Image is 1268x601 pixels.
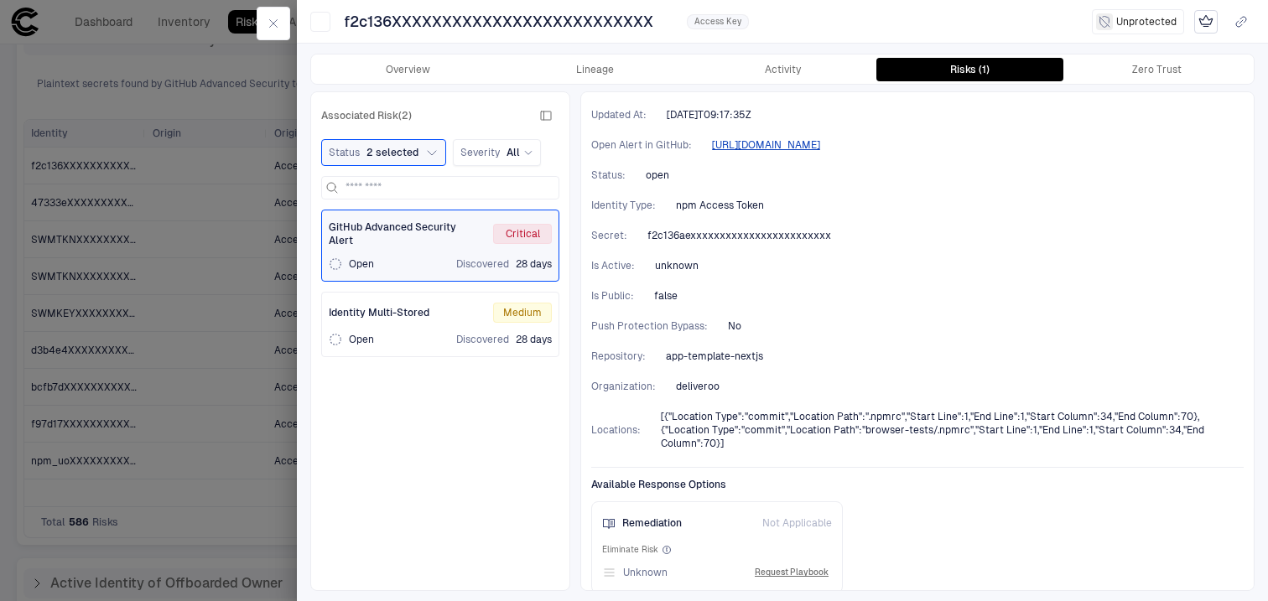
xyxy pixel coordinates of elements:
span: Discovered [456,333,509,346]
span: Open Alert in GitHub : [591,138,692,152]
span: 28 days [516,257,552,271]
div: Mark as Crown Jewel [1194,10,1218,34]
span: Locations : [591,423,641,437]
span: f2c136XXXXXXXXXXXXXXXXXXXXXXXXXX [344,12,653,32]
span: GitHub Advanced Security Alert [329,220,480,247]
span: Organization : [591,380,656,393]
button: Lineage [501,58,689,81]
div: Zero Trust [1132,63,1182,76]
span: Open [349,333,374,346]
span: Repository : [591,350,646,363]
span: [DATE]T09:17:35Z [667,108,751,122]
span: open [646,168,669,182]
span: Not Applicable [762,516,832,530]
span: Discovered [456,257,509,271]
span: Unprotected [1116,15,1177,28]
span: [{"Location Type":"commit","Location Path":".npmrc","Start Line":1,"End Line":1,"Start Column":34... [661,410,1244,450]
span: Is Active : [591,259,635,272]
span: unknown [655,259,699,272]
span: app-template-nextjs [666,350,763,363]
span: Severity [460,146,500,159]
span: Critical [506,227,540,241]
span: Unknown [623,566,668,579]
span: false [654,289,678,303]
button: Overview [314,58,501,81]
span: Status [329,146,360,159]
span: Is Public : [591,289,634,303]
span: Eliminate Risk [602,544,658,556]
span: Associated Risk (2) [321,109,412,122]
span: All [507,146,520,159]
a: [URL][DOMAIN_NAME] [712,138,820,152]
button: f2c136XXXXXXXXXXXXXXXXXXXXXXXXXX [340,8,677,35]
span: Access Key [694,16,741,28]
span: Medium [503,306,542,319]
span: f2c136aexxxxxxxxxxxxxxxxxxxxxxxx [647,229,831,242]
button: Activity [689,58,876,81]
span: 28 days [516,333,552,346]
span: deliveroo [676,380,720,393]
span: Secret : [591,229,627,242]
span: No [728,319,741,333]
span: Updated At : [591,108,647,122]
span: Remediation [622,516,682,530]
div: Risks (1) [950,63,990,76]
span: Available Response Options [591,478,1244,491]
span: 2 selected [366,146,418,159]
span: Push Protection Bypass : [591,319,708,333]
span: Identity Type : [591,199,656,212]
button: Request Playbook [751,562,832,583]
span: Status : [591,168,626,182]
span: npm Access Token [676,199,764,212]
span: Identity Multi-Stored [329,306,429,319]
button: Status2 selected [321,139,446,166]
span: Open [349,257,374,271]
